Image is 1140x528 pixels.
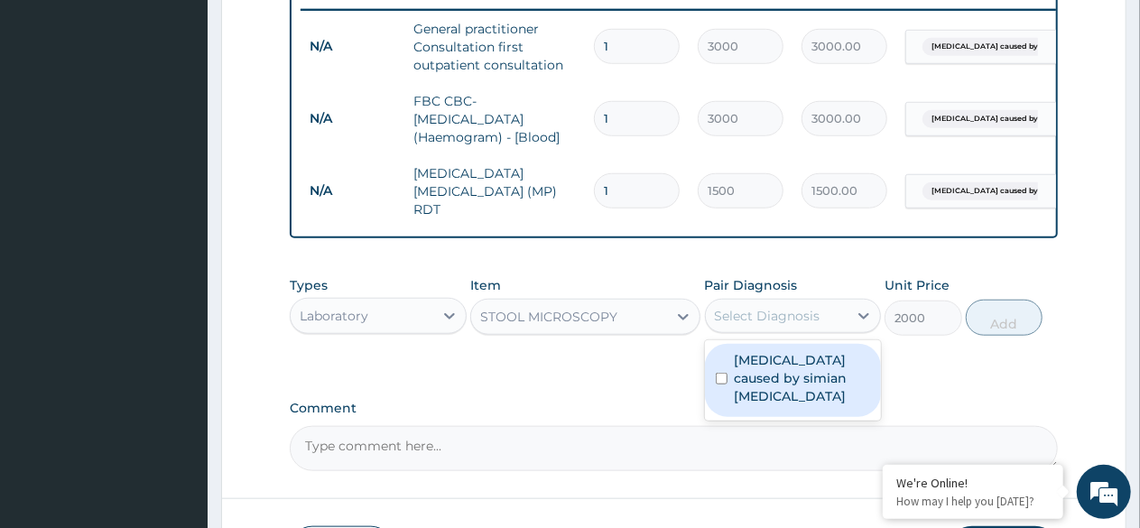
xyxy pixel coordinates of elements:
[94,101,303,125] div: Chat with us now
[404,83,585,155] td: FBC CBC-[MEDICAL_DATA] (Haemogram) - [Blood]
[480,308,617,326] div: STOOL MICROSCOPY
[301,174,404,208] td: N/A
[300,307,368,325] div: Laboratory
[470,276,501,294] label: Item
[296,9,339,52] div: Minimize live chat window
[404,155,585,227] td: [MEDICAL_DATA] [MEDICAL_DATA] (MP) RDT
[922,38,1117,56] span: [MEDICAL_DATA] caused by [PERSON_NAME]...
[896,494,1050,509] p: How may I help you today?
[105,153,249,335] span: We're online!
[885,276,950,294] label: Unit Price
[735,351,871,405] label: [MEDICAL_DATA] caused by simian [MEDICAL_DATA]
[290,401,1058,416] label: Comment
[404,11,585,83] td: General practitioner Consultation first outpatient consultation
[301,102,404,135] td: N/A
[705,276,798,294] label: Pair Diagnosis
[922,110,1117,128] span: [MEDICAL_DATA] caused by [PERSON_NAME]...
[896,475,1050,491] div: We're Online!
[33,90,73,135] img: d_794563401_company_1708531726252_794563401
[922,182,1117,200] span: [MEDICAL_DATA] caused by [PERSON_NAME]...
[9,343,344,406] textarea: Type your message and hit 'Enter'
[290,278,328,293] label: Types
[301,30,404,63] td: N/A
[715,307,820,325] div: Select Diagnosis
[966,300,1043,336] button: Add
